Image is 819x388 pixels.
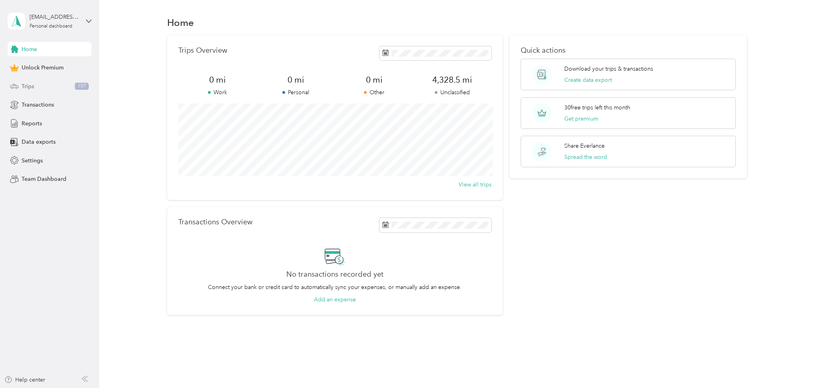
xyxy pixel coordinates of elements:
p: Quick actions [521,46,736,55]
h1: Home [167,18,194,27]
h2: No transactions recorded yet [286,270,384,279]
iframe: Everlance-gr Chat Button Frame [774,343,819,388]
button: Spread the word [564,153,607,161]
p: Download your trips & transactions [564,65,653,73]
button: Help center [4,376,45,384]
span: Team Dashboard [22,175,66,183]
p: Unclassified [413,88,491,97]
span: Home [22,45,37,53]
p: Personal [257,88,335,97]
button: Add an expense [314,295,356,304]
span: 0 mi [335,74,413,85]
p: Share Everlance [564,142,605,150]
p: Work [178,88,257,97]
button: View all trips [459,180,491,189]
span: Transactions [22,101,54,109]
p: 30 free trips left this month [564,103,630,112]
span: Settings [22,156,43,165]
p: Trips Overview [178,46,227,55]
p: Connect your bank or credit card to automatically sync your expenses, or manually add an expense. [208,283,461,291]
p: Transactions Overview [178,218,252,226]
span: Trips [22,82,34,91]
div: Personal dashboard [30,24,72,29]
span: Unlock Premium [22,63,64,72]
span: 157 [75,83,89,90]
p: Other [335,88,413,97]
span: 4,328.5 mi [413,74,491,85]
span: 0 mi [257,74,335,85]
button: Create data export [564,76,612,84]
span: Data exports [22,138,56,146]
span: Reports [22,119,42,128]
div: [EMAIL_ADDRESS][DOMAIN_NAME] [30,13,80,21]
button: Get premium [564,115,598,123]
span: 0 mi [178,74,257,85]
